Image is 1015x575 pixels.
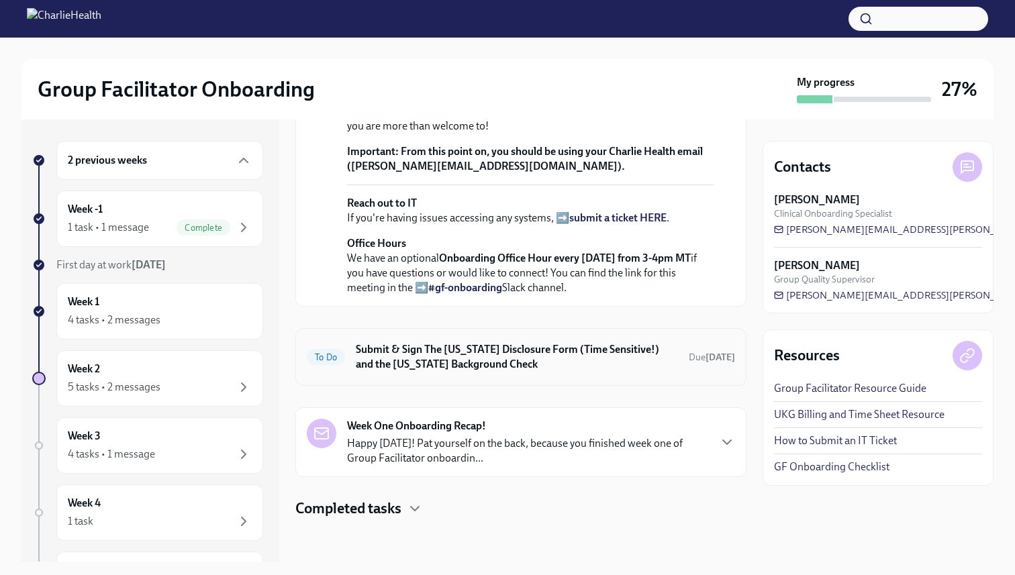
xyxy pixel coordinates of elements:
div: 1 task [68,514,93,529]
span: Due [689,352,735,363]
img: CharlieHealth [27,8,101,30]
h4: Contacts [774,157,831,177]
a: Week 25 tasks • 2 messages [32,350,263,407]
a: Week 34 tasks • 1 message [32,417,263,474]
p: We have an optional if you have questions or would like to connect! You can find the link for thi... [347,236,714,295]
span: October 8th, 2025 09:00 [689,351,735,364]
h6: 2 previous weeks [68,153,147,168]
span: Clinical Onboarding Specialist [774,207,892,220]
h6: Week 1 [68,295,99,309]
span: First day at work [56,258,166,271]
a: Week 41 task [32,484,263,541]
a: First day at work[DATE] [32,258,263,272]
div: 5 tasks • 2 messages [68,380,160,395]
div: 4 tasks • 1 message [68,447,155,462]
strong: [PERSON_NAME] [774,258,860,273]
a: How to Submit an IT Ticket [774,433,897,448]
a: UKG Billing and Time Sheet Resource [774,407,945,422]
div: 2 previous weeks [56,141,263,180]
strong: Important: [347,145,399,158]
a: Week 14 tasks • 2 messages [32,283,263,339]
h6: Submit & Sign The [US_STATE] Disclosure Form (Time Sensitive!) and the [US_STATE] Background Check [356,342,678,372]
strong: [DATE] [706,352,735,363]
span: Group Quality Supervisor [774,273,875,286]
a: #gf-onboarding [428,281,502,294]
div: 4 tasks • 2 messages [68,313,160,327]
h6: Week 3 [68,429,101,443]
a: submit a ticket HERE [569,211,667,224]
p: If you're having issues accessing any systems, ➡️ . [347,196,714,225]
a: Group Facilitator Resource Guide [774,381,926,396]
div: 1 task • 1 message [68,220,149,235]
h6: Week -1 [68,202,103,217]
h6: Week 4 [68,496,101,511]
span: Complete [177,223,230,233]
strong: Reach out to IT [347,197,417,209]
strong: [DATE] [132,258,166,271]
span: To Do [307,352,345,362]
h3: 27% [942,77,977,101]
strong: [PERSON_NAME] [774,193,860,207]
a: To DoSubmit & Sign The [US_STATE] Disclosure Form (Time Sensitive!) and the [US_STATE] Background... [307,339,735,374]
strong: From this point on, you should be using your Charlie Health email ([PERSON_NAME][EMAIL_ADDRESS][D... [347,145,703,172]
strong: Office Hours [347,237,406,250]
strong: Week One Onboarding Recap! [347,419,486,433]
h2: Group Facilitator Onboarding [38,76,315,103]
div: Completed tasks [295,499,746,519]
h4: Resources [774,346,840,366]
strong: Onboarding Office Hour every [DATE] from 3-4pm MT [439,252,691,264]
h6: Week 2 [68,362,100,376]
a: Week -11 task • 1 messageComplete [32,191,263,247]
strong: My progress [797,75,855,90]
p: Happy [DATE]! Pat yourself on the back, because you finished week one of Group Facilitator onboar... [347,436,708,466]
a: GF Onboarding Checklist [774,460,889,474]
h4: Completed tasks [295,499,401,519]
